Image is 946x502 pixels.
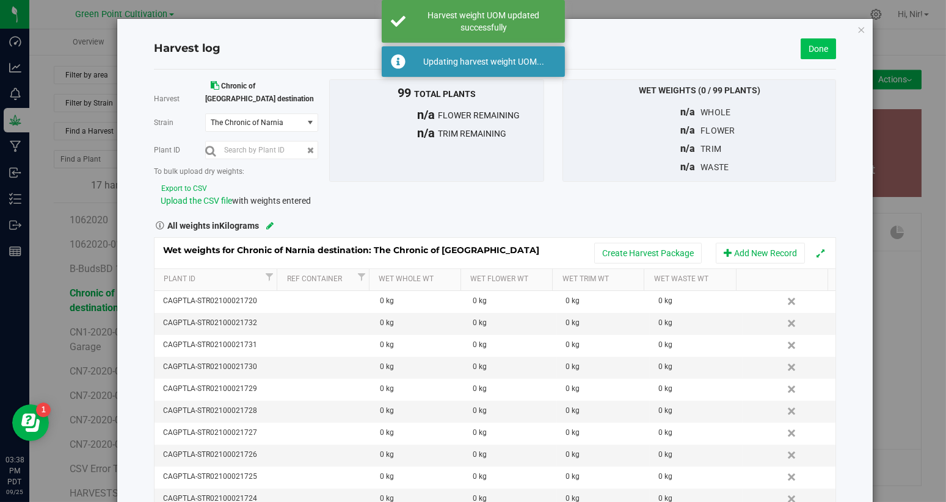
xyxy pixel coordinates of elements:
div: 0 kg [473,449,556,461]
button: Expand [812,244,829,262]
div: 0 kg [658,339,742,351]
div: 0 kg [566,317,649,329]
span: whole [700,107,730,117]
input: Search by Plant ID [205,141,318,159]
span: Harvest [154,95,180,103]
h5: To bulk upload dry weights: [154,168,320,176]
a: Delete [784,381,802,397]
span: Upload the CSV file [161,196,232,206]
div: 0 kg [566,427,649,439]
button: Add New Record [716,243,805,264]
div: Updating harvest weight UOM... [412,56,556,68]
a: Delete [784,469,802,485]
div: 0 kg [473,427,556,439]
a: Wet Flower Wt [470,274,548,284]
span: Wet weights for Chronic of Narnia destination: The Chronic of [GEOGRAPHIC_DATA] [163,245,551,256]
div: 0 kg [566,361,649,373]
div: 0 kg [658,317,742,329]
span: trim [700,144,721,154]
span: flower [700,126,735,135]
button: Create Harvest Package [594,243,702,264]
div: Harvest weight UOM updated successfully [412,9,556,34]
div: 0 kg [566,471,649,482]
div: 0 kg [473,471,556,482]
span: n/a [330,106,438,124]
div: 0 kg [566,383,649,395]
div: CAGPTLA-STR02100021720 [163,295,277,307]
div: 0 kg [473,361,556,373]
span: waste [700,162,729,172]
div: 0 kg [380,405,464,417]
a: Plant Id [164,274,262,284]
a: Filter [354,269,369,284]
div: 0 kg [380,295,464,307]
span: n/a [680,143,695,154]
div: 0 kg [380,339,464,351]
div: CAGPTLA-STR02100021727 [163,427,277,439]
div: 0 kg [658,361,742,373]
a: Wet Trim Wt [562,274,640,284]
a: Delete [784,337,802,353]
div: 0 kg [473,383,556,395]
a: Wet Waste Wt [654,274,732,284]
div: 0 kg [658,471,742,482]
a: Delete [784,403,802,419]
button: Export to CSV [161,183,208,195]
a: Delete [784,315,802,331]
div: 0 kg [380,449,464,461]
span: Kilograms [219,221,259,231]
span: The Chronic of Narnia [211,118,294,127]
iframe: Resource center unread badge [36,403,51,417]
span: trim remaining [438,127,544,140]
div: 0 kg [473,317,556,329]
div: 0 kg [473,339,556,351]
div: 0 kg [566,405,649,417]
span: (0 / 99 plants) [698,85,760,95]
div: 0 kg [566,449,649,461]
div: 0 kg [380,427,464,439]
span: n/a [330,124,438,142]
a: Ref Container [287,274,354,284]
div: 0 kg [658,427,742,439]
a: Done [801,38,836,59]
div: CAGPTLA-STR02100021728 [163,405,277,417]
div: CAGPTLA-STR02100021725 [163,471,277,482]
div: 0 kg [380,471,464,482]
div: CAGPTLA-STR02100021730 [163,361,277,373]
div: 0 kg [566,339,649,351]
iframe: Resource center [12,404,49,441]
div: CAGPTLA-STR02100021731 [163,339,277,351]
div: 0 kg [380,361,464,373]
h4: Harvest log [154,41,220,57]
div: 0 kg [658,383,742,395]
a: Delete [784,447,802,463]
div: 0 kg [658,295,742,307]
div: CAGPTLA-STR02100021729 [163,383,277,395]
span: 99 [398,85,411,100]
div: 0 kg [380,383,464,395]
div: 0 kg [566,295,649,307]
span: n/a [680,106,695,118]
span: n/a [680,124,695,136]
strong: All weights in [167,217,259,232]
export-to-csv: wet-weight-harvest-modal [161,183,208,193]
a: Delete [784,425,802,441]
div: with weights entered [161,195,320,207]
div: CAGPTLA-STR02100021726 [163,449,277,461]
div: 0 kg [658,405,742,417]
div: CAGPTLA-STR02100021732 [163,317,277,329]
div: 0 kg [473,295,556,307]
span: total plants [414,89,476,99]
a: Wet Whole Wt [379,274,456,284]
div: 0 kg [473,405,556,417]
a: Filter [262,269,277,284]
span: Wet Weights [639,85,696,95]
span: flower remaining [438,109,544,122]
a: Delete [784,293,802,309]
span: Strain [154,118,173,127]
span: Plant ID [154,146,180,154]
a: Delete [784,359,802,375]
div: 0 kg [380,317,464,329]
span: select [302,114,318,131]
